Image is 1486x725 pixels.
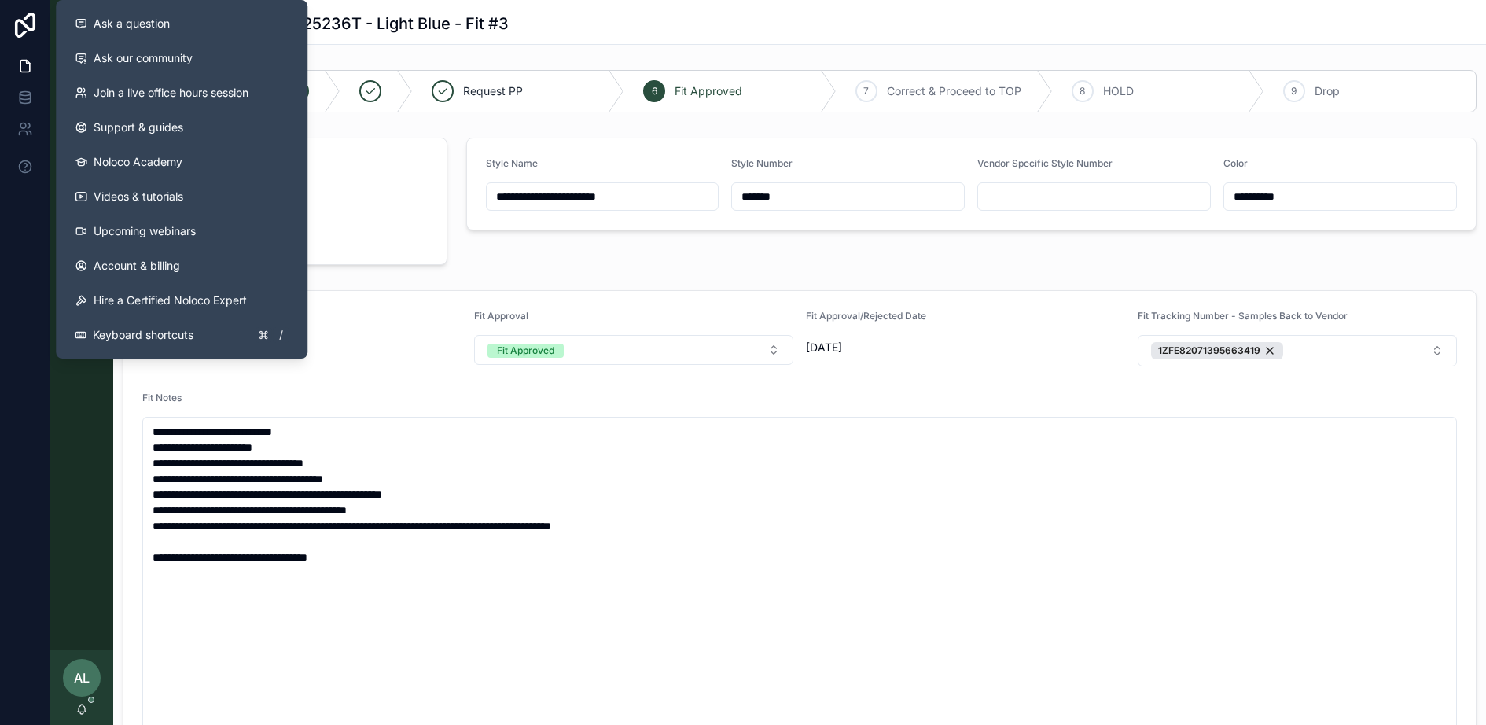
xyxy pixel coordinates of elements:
[62,283,301,318] button: Hire a Certified Noloco Expert
[474,335,793,365] button: Select Button
[863,85,869,98] span: 7
[62,248,301,283] a: Account & billing
[731,157,793,169] span: Style Number
[142,392,182,403] span: Fit Notes
[93,327,193,343] span: Keyboard shortcuts
[1158,344,1260,357] span: 1ZFE82071395663419
[62,179,301,214] a: Videos & tutorials
[977,157,1113,169] span: Vendor Specific Style Number
[94,16,170,31] span: Ask a question
[497,344,554,358] div: Fit Approved
[62,145,301,179] a: Noloco Academy
[94,258,180,274] span: Account & billing
[94,85,248,101] span: Join a live office hours session
[1103,83,1134,99] span: HOLD
[652,85,657,98] span: 6
[62,6,301,41] button: Ask a question
[62,75,301,110] a: Join a live office hours session
[1315,83,1340,99] span: Drop
[62,214,301,248] a: Upcoming webinars
[94,50,193,66] span: Ask our community
[274,329,287,341] span: /
[463,83,523,99] span: Request PP
[1223,157,1248,169] span: Color
[62,41,301,75] a: Ask our community
[94,293,247,308] span: Hire a Certified Noloco Expert
[292,13,509,35] h1: Y25236T - Light Blue - Fit #3
[486,157,538,169] span: Style Name
[94,223,196,239] span: Upcoming webinars
[675,83,742,99] span: Fit Approved
[94,120,183,135] span: Support & guides
[474,310,528,322] span: Fit Approval
[62,110,301,145] a: Support & guides
[94,189,183,204] span: Videos & tutorials
[806,310,926,322] span: Fit Approval/Rejected Date
[50,63,113,650] div: scrollable content
[806,340,1125,355] span: [DATE]
[62,318,301,352] button: Keyboard shortcuts/
[1138,335,1457,366] button: Select Button
[887,83,1021,99] span: Correct & Proceed to TOP
[74,668,90,687] span: AL
[1291,85,1297,98] span: 9
[94,154,182,170] span: Noloco Academy
[1080,85,1085,98] span: 8
[1138,310,1348,322] span: Fit Tracking Number - Samples Back to Vendor
[1151,342,1283,359] button: Unselect 263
